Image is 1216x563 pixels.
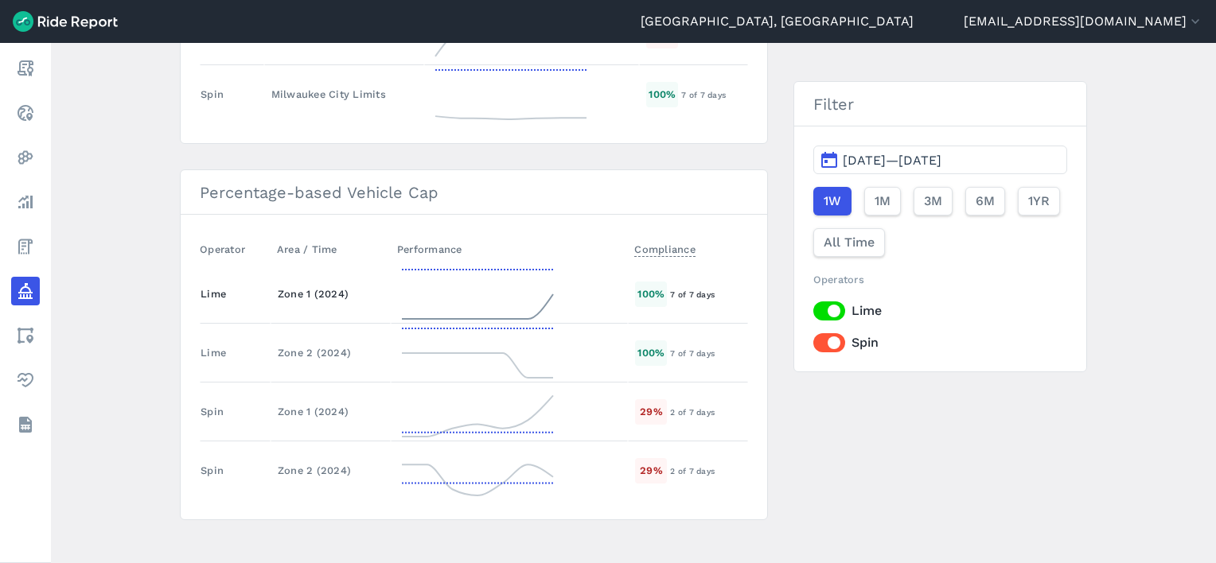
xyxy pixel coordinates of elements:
div: 7 of 7 days [670,346,746,360]
span: Compliance [634,239,696,257]
div: 100 % [646,82,678,107]
span: 3M [924,192,942,211]
a: Realtime [11,99,40,127]
button: 3M [914,187,953,215]
div: 2 of 7 days [670,464,746,478]
div: Spin [201,87,224,102]
span: 1W [824,192,841,211]
button: [DATE]—[DATE] [813,146,1067,174]
span: All Time [824,233,875,252]
button: 1W [813,187,852,215]
div: 100 % [635,340,667,365]
th: Operator [200,234,271,265]
a: Datasets [11,410,40,439]
h3: Percentage-based Vehicle Cap [181,170,767,215]
button: 1YR [1018,187,1060,215]
span: 6M [976,192,995,211]
div: 29 % [635,458,667,483]
span: [DATE]—[DATE] [843,153,941,168]
a: [GEOGRAPHIC_DATA], [GEOGRAPHIC_DATA] [641,12,914,31]
a: Fees [11,232,40,261]
div: 29 % [635,399,667,424]
div: Milwaukee City Limits [271,87,417,102]
span: 1YR [1028,192,1050,211]
th: Area / Time [271,234,391,265]
a: Policy [11,277,40,305]
div: Spin [201,404,224,419]
a: Analyze [11,188,40,216]
div: Lime [201,345,226,360]
div: Zone 2 (2024) [278,345,384,360]
span: 1M [875,192,891,211]
div: Zone 1 (2024) [278,404,384,419]
div: 2 of 7 days [670,405,746,419]
a: Report [11,54,40,83]
div: Zone 1 (2024) [278,286,384,301]
label: Spin [813,333,1067,352]
span: Operators [813,274,864,285]
button: 1M [864,187,901,215]
a: Heatmaps [11,143,40,172]
div: 7 of 7 days [670,287,746,301]
a: Health [11,366,40,394]
th: Performance [391,234,628,265]
div: Spin [201,463,224,478]
img: Ride Report [13,11,118,32]
div: Lime [201,286,226,301]
button: [EMAIL_ADDRESS][DOMAIN_NAME] [964,12,1203,31]
h3: Filter [794,82,1086,126]
button: All Time [813,228,885,257]
div: 100 % [635,281,667,306]
div: 7 of 7 days [681,87,746,102]
div: Zone 2 (2024) [278,463,384,478]
a: Areas [11,321,40,350]
label: Lime [813,301,1067,320]
button: 6M [965,187,1005,215]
